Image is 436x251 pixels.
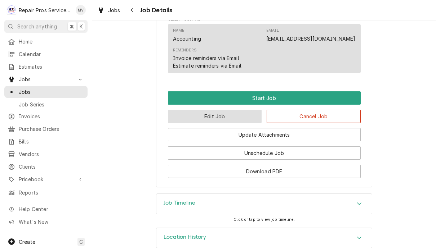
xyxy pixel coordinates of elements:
div: Job Timeline [156,193,372,214]
a: Estimates [4,61,88,73]
a: Job Series [4,99,88,110]
span: Job Details [138,5,173,15]
div: Client Contact List [168,24,361,77]
a: Home [4,36,88,47]
span: Jobs [19,88,84,96]
button: Edit Job [168,110,262,123]
a: Clients [4,161,88,173]
div: Accordion Header [156,228,372,248]
span: Click or tap to view job timeline. [233,217,295,222]
a: Invoices [4,110,88,122]
div: Location History [156,228,372,248]
span: Search anything [17,23,57,30]
div: Reminders [173,47,241,69]
a: Calendar [4,48,88,60]
span: What's New [19,218,83,225]
div: Mindy Volker's Avatar [76,5,86,15]
span: Home [19,38,84,45]
div: Repair Pros Services Inc [19,6,72,14]
span: Jobs [19,76,73,83]
a: Go to Help Center [4,203,88,215]
span: Clients [19,163,84,170]
button: Unschedule Job [168,146,361,160]
a: Bills [4,136,88,147]
span: Job Series [19,101,84,108]
a: Go to Jobs [4,73,88,85]
h3: Job Timeline [164,200,195,206]
div: Button Group Row [168,105,361,123]
div: Accordion Header [156,194,372,214]
span: ⌘ [70,23,75,30]
a: Go to What's New [4,216,88,228]
div: Email [266,28,279,33]
span: K [80,23,83,30]
a: Vendors [4,148,88,160]
div: Email [266,28,355,42]
span: Create [19,239,35,245]
div: Name [173,28,184,33]
div: Button Group Row [168,123,361,141]
div: Contact [168,24,361,73]
span: Purchase Orders [19,125,84,133]
span: Help Center [19,205,83,213]
div: Repair Pros Services Inc's Avatar [6,5,17,15]
div: Invoice reminders via Email [173,54,239,62]
div: Accounting [173,35,201,42]
button: Navigate back [126,4,138,16]
button: Cancel Job [267,110,361,123]
h3: Location History [164,234,206,241]
div: Button Group Row [168,141,361,160]
button: Search anything⌘K [4,20,88,33]
span: Vendors [19,150,84,158]
span: Pricebook [19,175,73,183]
a: Jobs [4,86,88,98]
span: Estimates [19,63,84,70]
button: Accordion Details Expand Trigger [156,228,372,248]
a: Go to Pricebook [4,173,88,185]
button: Update Attachments [168,128,361,141]
span: Invoices [19,113,84,120]
span: Reports [19,189,84,196]
span: C [79,238,83,246]
button: Download PDF [168,165,361,178]
a: Jobs [94,4,123,16]
span: Calendar [19,50,84,58]
div: Button Group [168,91,361,178]
div: Reminders [173,47,197,53]
div: Button Group Row [168,91,361,105]
div: Estimate reminders via Email [173,62,241,69]
span: Jobs [108,6,120,14]
div: R [6,5,17,15]
a: Reports [4,187,88,198]
div: Name [173,28,201,42]
button: Start Job [168,91,361,105]
button: Accordion Details Expand Trigger [156,194,372,214]
div: MV [76,5,86,15]
a: Purchase Orders [4,123,88,135]
div: Client Contact [168,17,361,76]
a: [EMAIL_ADDRESS][DOMAIN_NAME] [266,36,355,42]
span: Bills [19,138,84,145]
div: Button Group Row [168,160,361,178]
